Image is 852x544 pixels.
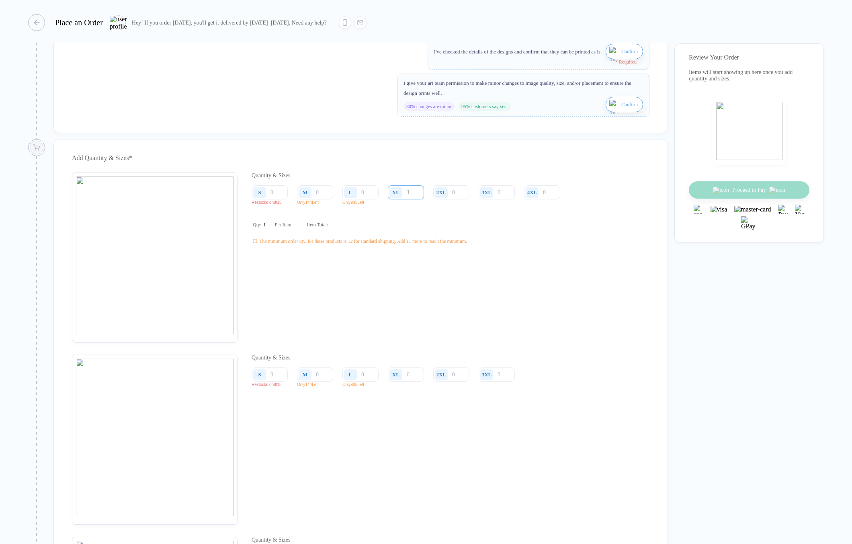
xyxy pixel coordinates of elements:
[482,372,492,378] div: 3XL
[349,189,352,196] div: L
[258,372,261,378] div: S
[459,102,511,111] div: 95% customers say yes!
[252,355,521,361] div: Quantity & Sizes
[275,222,298,228] div: Per Item:
[76,359,233,516] img: image_error.svg
[694,205,703,214] img: express
[72,152,649,164] div: Add Quantity & Sizes
[252,200,294,205] p: Restocks on 8/15
[436,189,446,196] div: 2XL
[253,222,266,228] div: Qty:
[328,222,334,228] div: --
[297,382,339,387] p: Only 144 Left
[403,102,455,111] div: 80% changes are minor
[621,45,638,58] span: Confirm
[132,19,327,26] div: Hey! If you order [DATE], you'll get it delivered by [DATE]–[DATE]. Need any help?
[55,18,103,27] div: Place an Order
[293,222,298,228] div: --
[436,372,446,378] div: 2XL
[258,189,261,196] div: S
[342,382,385,387] p: Only 935 Left
[482,189,492,196] div: 3XL
[303,189,307,196] div: M
[734,206,771,213] img: master-card
[252,537,521,543] div: Quantity & Sizes
[392,372,399,378] div: XL
[606,97,643,112] button: iconConfirm
[259,238,467,244] div: The minimum order qty. for these products is 12 for standard shipping. Add 11 more to reach the m...
[621,98,638,111] span: Confirm
[252,382,294,387] p: Restocks on 8/15
[261,222,266,228] span: 1
[76,177,233,334] img: image_error.svg
[349,372,352,378] div: L
[609,100,619,119] img: icon
[252,172,566,179] div: Quantity & Sizes
[434,47,602,57] div: I've checked the details of the designs and confirm that they can be printed as is.
[689,69,809,82] div: Items will start showing up here once you add quantity and sizes.
[307,222,334,228] div: Item Total:
[303,372,307,378] div: M
[110,16,127,30] img: user profile
[716,102,782,160] img: shopping_bag.png
[297,200,339,205] p: Only 144 Left
[342,200,385,205] p: Only 935 Left
[392,189,399,196] div: XL
[527,189,537,196] div: 4XL
[711,206,727,213] img: visa
[741,216,757,232] img: GPay
[609,47,619,66] img: icon
[778,205,788,214] img: Paypal
[606,44,643,59] button: iconConfirm
[434,59,637,65] div: * Required
[689,54,809,61] div: Review Your Order
[795,205,805,214] img: Venmo
[403,78,643,98] div: I give your art team permission to make minor changes to image quality, size, and/or placement to...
